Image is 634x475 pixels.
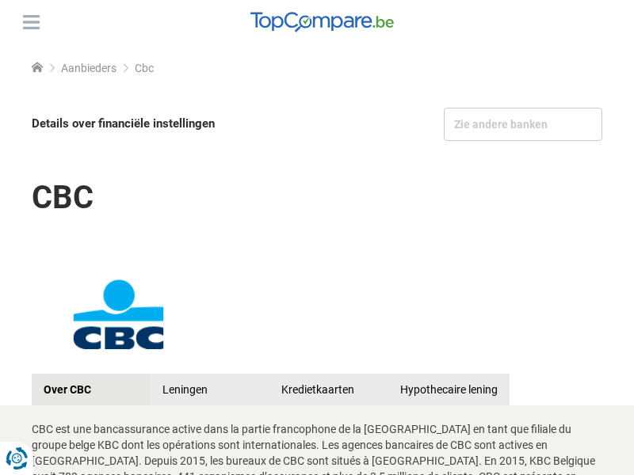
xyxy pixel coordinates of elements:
[250,12,394,32] img: TopCompare
[135,62,154,74] span: Cbc
[269,374,388,405] a: Kredietkaarten
[388,374,510,405] a: Hypothecaire lening
[444,108,602,141] div: Zie andere banken
[32,374,151,405] a: Over CBC
[32,62,43,74] a: Home
[61,62,116,74] a: Aanbieders
[32,168,602,227] h1: CBC
[32,271,206,358] img: CBC
[19,10,43,34] button: Menu
[151,374,269,405] a: Leningen
[32,108,314,140] div: Details over financiële instellingen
